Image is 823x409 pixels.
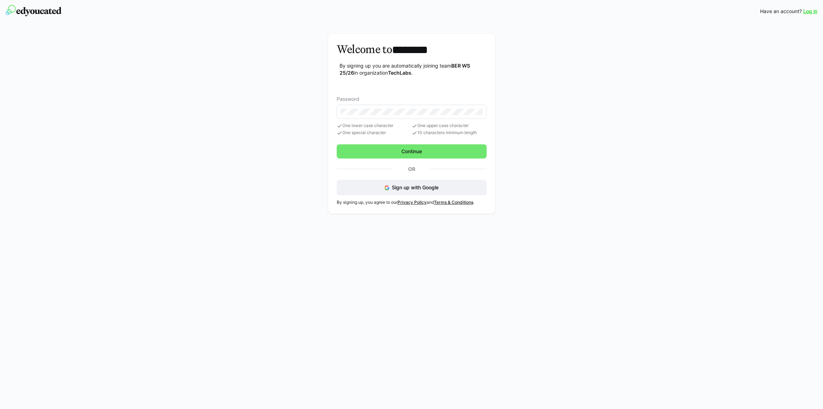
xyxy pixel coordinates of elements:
[412,123,487,129] span: One upper case character
[392,184,439,190] span: Sign up with Google
[337,42,487,57] h3: Welcome to
[393,164,430,174] p: Or
[434,200,473,205] a: Terms & Conditions
[398,200,427,205] a: Privacy Policy
[337,123,412,129] span: One lower case character
[337,144,487,159] button: Continue
[388,70,411,76] strong: TechLabs
[337,96,359,102] span: Password
[412,130,487,136] span: 10 characters minimum length
[760,8,802,15] span: Have an account?
[400,148,423,155] span: Continue
[337,200,487,205] p: By signing up, you agree to our and .
[337,180,487,195] button: Sign up with Google
[340,62,487,76] p: By signing up you are automatically joining team in organization .
[337,130,412,136] span: One special character
[6,5,62,16] img: edyoucated
[803,8,817,15] a: Log in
